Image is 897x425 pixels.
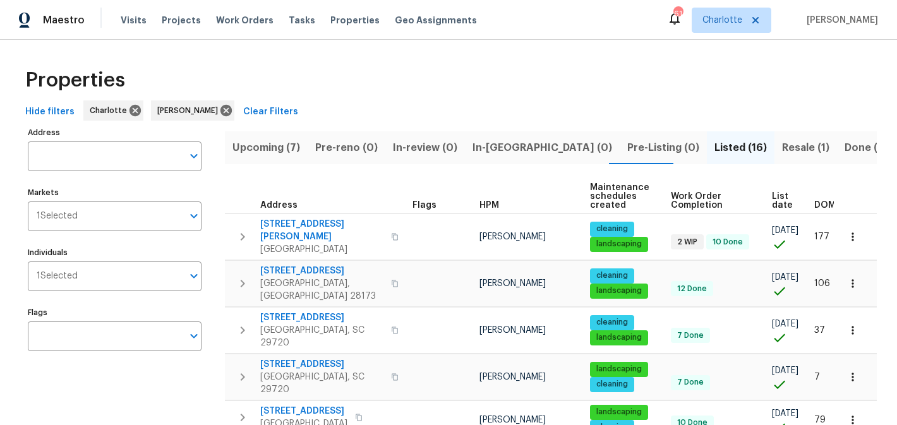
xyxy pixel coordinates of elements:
span: cleaning [591,270,633,281]
span: 7 Done [672,330,709,341]
span: 10 Done [707,237,748,248]
button: Open [185,327,203,345]
span: [GEOGRAPHIC_DATA], [GEOGRAPHIC_DATA] 28173 [260,277,383,302]
span: DOM [814,201,836,210]
span: [DATE] [772,273,798,282]
span: [DATE] [772,320,798,328]
div: Charlotte [83,100,143,121]
span: Work Orders [216,14,274,27]
span: Work Order Completion [671,192,750,210]
span: Tasks [289,16,315,25]
span: [PERSON_NAME] [802,14,878,27]
div: [PERSON_NAME] [151,100,234,121]
button: Open [185,147,203,165]
span: landscaping [591,285,647,296]
span: [PERSON_NAME] [157,104,223,117]
span: landscaping [591,407,647,417]
span: Address [260,201,298,210]
span: Resale (1) [782,139,829,157]
span: [STREET_ADDRESS] [260,358,383,371]
span: Maestro [43,14,85,27]
span: 79 [814,416,826,424]
span: [DATE] [772,409,798,418]
label: Markets [28,189,202,196]
span: [GEOGRAPHIC_DATA] [260,243,383,256]
span: Charlotte [90,104,132,117]
span: [GEOGRAPHIC_DATA], SC 29720 [260,324,383,349]
span: Properties [25,74,125,87]
span: 7 [814,373,820,381]
span: Properties [330,14,380,27]
span: Upcoming (7) [232,139,300,157]
span: 2 WIP [672,237,702,248]
span: HPM [479,201,499,210]
span: cleaning [591,379,633,390]
span: Clear Filters [243,104,298,120]
span: landscaping [591,364,647,374]
span: 7 Done [672,377,709,388]
span: [STREET_ADDRESS] [260,265,383,277]
span: 37 [814,326,825,335]
span: 106 [814,279,830,288]
span: Listed (16) [714,139,767,157]
span: [DATE] [772,366,798,375]
span: [PERSON_NAME] [479,232,546,241]
span: 177 [814,232,829,241]
span: 12 Done [672,284,712,294]
span: Charlotte [702,14,742,27]
span: 1 Selected [37,211,78,222]
span: cleaning [591,224,633,234]
span: In-review (0) [393,139,457,157]
span: In-[GEOGRAPHIC_DATA] (0) [473,139,612,157]
span: Pre-Listing (0) [627,139,699,157]
span: [STREET_ADDRESS][PERSON_NAME] [260,218,383,243]
span: Flags [412,201,436,210]
span: Maintenance schedules created [590,183,649,210]
button: Open [185,267,203,285]
span: 1 Selected [37,271,78,282]
span: Visits [121,14,147,27]
span: Projects [162,14,201,27]
span: Geo Assignments [395,14,477,27]
div: 61 [673,8,682,20]
span: cleaning [591,317,633,328]
button: Clear Filters [238,100,303,124]
span: [GEOGRAPHIC_DATA], SC 29720 [260,371,383,396]
span: landscaping [591,239,647,249]
span: landscaping [591,332,647,343]
span: Hide filters [25,104,75,120]
span: [PERSON_NAME] [479,416,546,424]
button: Open [185,207,203,225]
span: [DATE] [772,226,798,235]
label: Individuals [28,249,202,256]
span: Pre-reno (0) [315,139,378,157]
button: Hide filters [20,100,80,124]
span: [PERSON_NAME] [479,326,546,335]
label: Address [28,129,202,136]
span: [STREET_ADDRESS] [260,311,383,324]
span: [PERSON_NAME] [479,373,546,381]
span: List date [772,192,793,210]
span: [PERSON_NAME] [479,279,546,288]
span: [STREET_ADDRESS] [260,405,347,417]
label: Flags [28,309,202,316]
